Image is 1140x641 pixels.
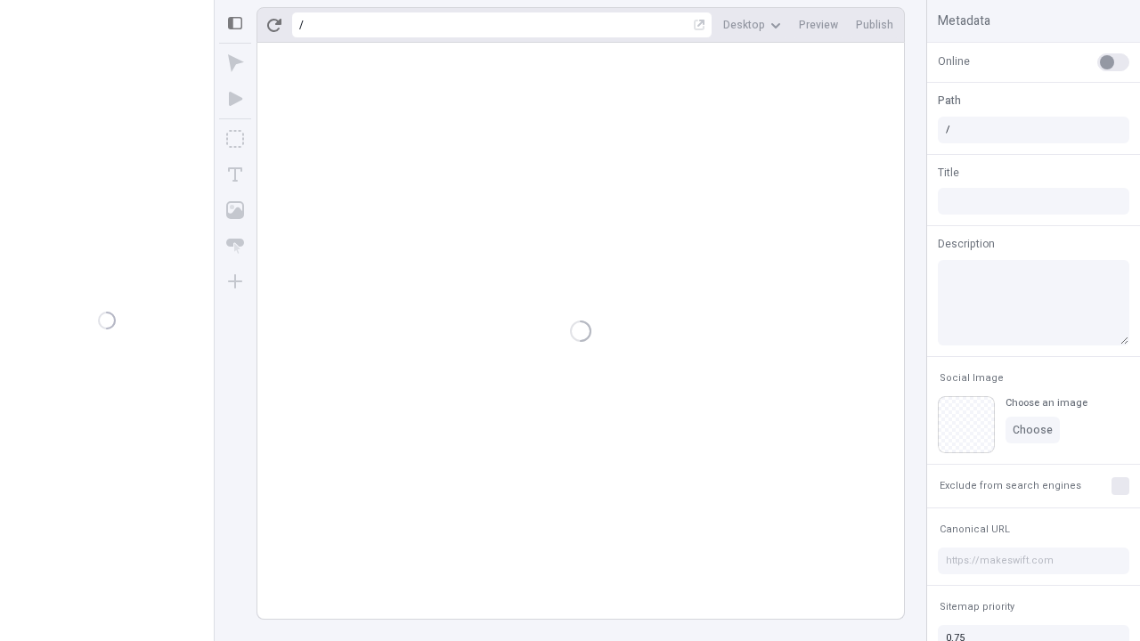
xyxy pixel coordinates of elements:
button: Sitemap priority [936,596,1018,618]
span: Publish [856,18,893,32]
div: / [299,18,304,32]
input: https://makeswift.com [938,548,1129,574]
button: Image [219,194,251,226]
span: Exclude from search engines [940,479,1081,492]
span: Choose [1013,423,1053,437]
button: Box [219,123,251,155]
button: Button [219,230,251,262]
span: Description [938,236,995,252]
span: Online [938,53,970,69]
span: Preview [799,18,838,32]
div: Choose an image [1006,396,1087,410]
span: Canonical URL [940,523,1010,536]
span: Sitemap priority [940,600,1014,613]
span: Path [938,93,961,109]
button: Text [219,158,251,191]
button: Canonical URL [936,519,1014,540]
button: Choose [1006,417,1060,443]
span: Desktop [723,18,765,32]
button: Desktop [716,12,788,38]
button: Social Image [936,368,1007,389]
button: Publish [849,12,900,38]
button: Exclude from search engines [936,475,1085,497]
span: Social Image [940,371,1004,385]
span: Title [938,165,959,181]
button: Preview [792,12,845,38]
